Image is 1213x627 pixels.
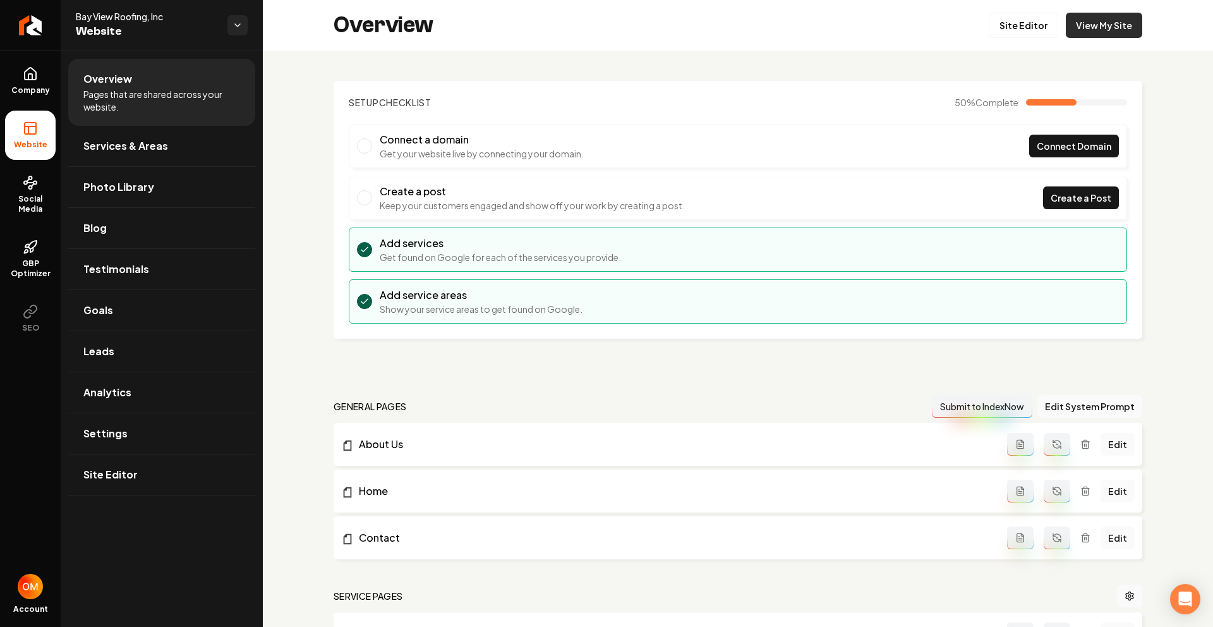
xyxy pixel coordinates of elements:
h3: Create a post [380,184,685,199]
a: Photo Library [68,167,255,207]
a: Edit [1101,527,1135,549]
span: Photo Library [83,180,154,195]
a: Analytics [68,372,255,413]
a: Goals [68,290,255,331]
a: About Us [341,437,1007,452]
a: Home [341,484,1007,499]
span: Social Media [5,194,56,214]
a: Company [5,56,56,106]
button: Add admin page prompt [1007,480,1034,502]
span: Site Editor [83,467,138,482]
a: Site Editor [68,454,255,495]
button: Add admin page prompt [1007,527,1034,549]
span: Analytics [83,385,131,400]
span: Website [9,140,52,150]
h3: Add service areas [380,288,582,303]
a: View My Site [1066,13,1142,38]
h3: Add services [380,236,621,251]
a: Leads [68,331,255,372]
button: Submit to IndexNow [932,395,1032,418]
p: Keep your customers engaged and show off your work by creating a post. [380,199,685,212]
a: Settings [68,413,255,454]
p: Show your service areas to get found on Google. [380,303,582,315]
span: Services & Areas [83,138,168,154]
img: Rebolt Logo [19,15,42,35]
span: Company [6,85,55,95]
span: GBP Optimizer [5,259,56,279]
a: Blog [68,208,255,248]
div: Open Intercom Messenger [1170,584,1200,614]
span: Connect Domain [1037,140,1111,153]
img: Omar Molai [18,574,43,599]
h2: Overview [334,13,433,38]
span: Pages that are shared across your website. [83,88,240,113]
button: Add admin page prompt [1007,433,1034,456]
h2: Service Pages [334,590,403,602]
p: Get found on Google for each of the services you provide. [380,251,621,264]
h3: Connect a domain [380,132,584,147]
span: Blog [83,221,107,236]
a: Contact [341,530,1007,545]
span: Complete [975,97,1018,108]
span: Testimonials [83,262,149,277]
span: Account [13,604,48,614]
a: GBP Optimizer [5,229,56,289]
span: Setup [349,97,379,108]
span: Website [76,23,217,40]
a: Services & Areas [68,126,255,166]
a: Create a Post [1043,186,1119,209]
a: Edit [1101,480,1135,502]
span: Create a Post [1051,192,1111,205]
span: Bay View Roofing, Inc [76,10,217,23]
a: Testimonials [68,249,255,289]
span: Goals [83,303,113,318]
span: Settings [83,426,128,441]
button: Edit System Prompt [1037,395,1142,418]
button: SEO [5,294,56,343]
p: Get your website live by connecting your domain. [380,147,584,160]
h2: Checklist [349,96,431,109]
a: Site Editor [989,13,1058,38]
h2: general pages [334,400,407,413]
span: SEO [17,323,44,333]
button: Open user button [18,574,43,599]
a: Edit [1101,433,1135,456]
a: Connect Domain [1029,135,1119,157]
span: Overview [83,71,132,87]
span: Leads [83,344,114,359]
a: Social Media [5,165,56,224]
span: 50 % [955,96,1018,109]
